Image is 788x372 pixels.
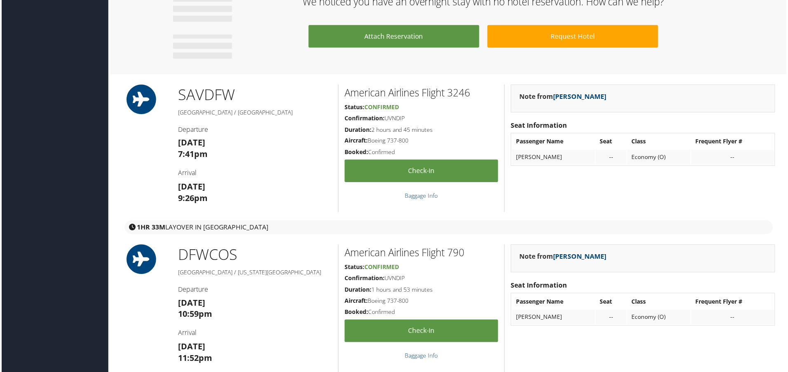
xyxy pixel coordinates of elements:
strong: [DATE] [177,138,204,149]
a: Request Hotel [488,25,659,48]
h4: Arrival [177,169,332,178]
a: Check-in [345,321,499,344]
h5: Boeing 737-800 [345,137,499,145]
strong: 11:52pm [177,354,211,365]
a: Baggage Info [405,192,438,200]
th: Class [629,135,692,150]
div: -- [697,315,772,322]
strong: 7:41pm [177,149,207,160]
strong: [DATE] [177,342,204,353]
a: Attach Reservation [308,25,480,48]
div: -- [697,154,772,161]
strong: Status: [345,103,364,111]
th: Seat [597,135,628,150]
th: Passenger Name [513,135,596,150]
strong: Status: [345,264,364,272]
h5: Confirmed [345,309,499,318]
div: -- [601,315,624,322]
td: [PERSON_NAME] [513,311,596,326]
strong: Confirmation: [345,115,385,122]
th: Frequent Flyer # [693,295,776,310]
span: Confirmed [364,103,399,111]
strong: Seat Information [511,121,568,130]
a: [PERSON_NAME] [554,92,607,101]
a: Baggage Info [405,353,438,361]
h5: UVNDIP [345,115,499,123]
strong: 9:26pm [177,193,207,204]
div: -- [601,154,624,161]
th: Passenger Name [513,295,596,310]
h5: 1 hours and 53 minutes [345,287,499,295]
th: Frequent Flyer # [693,135,776,150]
strong: Aircraft: [345,298,368,306]
a: Check-in [345,160,499,183]
h1: DFW COS [177,246,332,266]
h1: SAV DFW [177,85,332,105]
th: Seat [597,295,628,310]
strong: 1HR 33M [136,224,164,233]
th: Class [629,295,692,310]
td: Economy (O) [629,150,692,165]
strong: [DATE] [177,182,204,193]
h4: Departure [177,286,332,295]
td: [PERSON_NAME] [513,150,596,165]
strong: Booked: [345,309,368,317]
h4: Arrival [177,330,332,339]
h2: American Airlines Flight 3246 [345,86,499,100]
h5: [GEOGRAPHIC_DATA] / [US_STATE][GEOGRAPHIC_DATA] [177,269,332,278]
strong: Aircraft: [345,137,368,145]
strong: Seat Information [511,282,568,291]
h4: Departure [177,125,332,134]
h5: Confirmed [345,149,499,157]
div: layover in [GEOGRAPHIC_DATA] [124,221,775,235]
td: Economy (O) [629,311,692,326]
strong: Note from [520,253,607,262]
strong: Duration: [345,126,371,134]
strong: 10:59pm [177,310,211,321]
strong: Booked: [345,149,368,157]
a: [PERSON_NAME] [554,253,607,262]
h5: Boeing 737-800 [345,298,499,306]
strong: Duration: [345,287,371,295]
span: Confirmed [364,264,399,272]
h5: UVNDIP [345,275,499,283]
strong: Confirmation: [345,275,385,283]
strong: Note from [520,92,607,101]
strong: [DATE] [177,298,204,309]
h5: 2 hours and 45 minutes [345,126,499,134]
h5: [GEOGRAPHIC_DATA] / [GEOGRAPHIC_DATA] [177,109,332,117]
h2: American Airlines Flight 790 [345,247,499,261]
